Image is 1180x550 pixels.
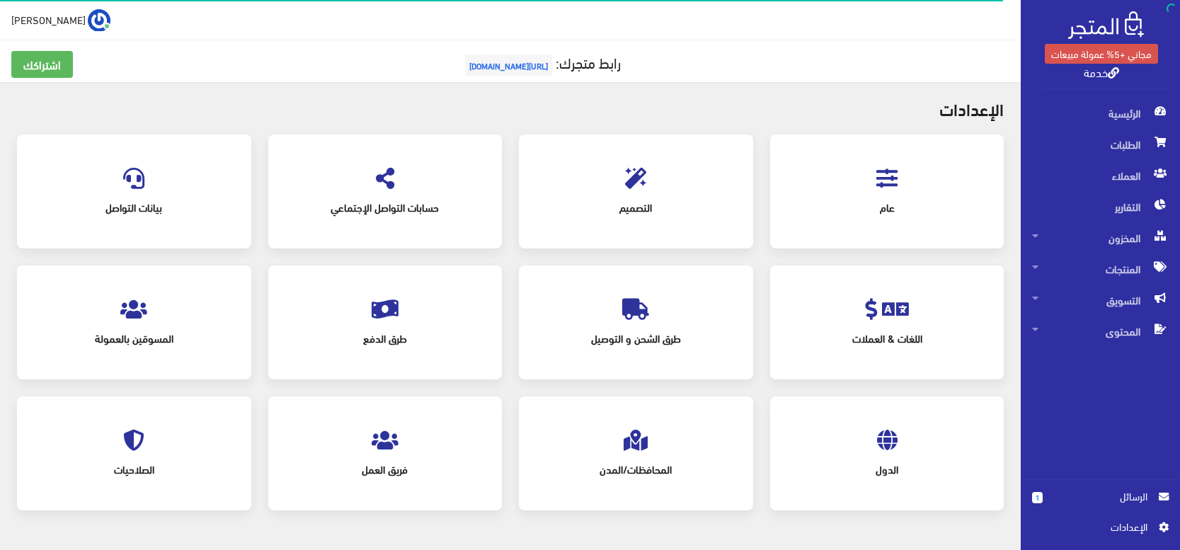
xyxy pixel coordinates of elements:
[11,11,86,28] span: [PERSON_NAME]
[462,49,621,75] a: رابط متجرك:[URL][DOMAIN_NAME]
[796,323,978,354] span: اللغات & العملات
[42,173,225,223] a: بيانات التواصل
[42,323,225,354] span: المسوقين بالعمولة
[1021,253,1180,285] a: المنتجات
[294,304,476,354] a: طرق الدفع
[544,173,727,223] a: التصميم
[294,454,476,485] span: فريق العمل
[294,173,476,223] a: حسابات التواصل الإجتماعي
[796,435,978,485] a: الدول
[544,192,727,223] span: التصميم
[1032,129,1169,160] span: الطلبات
[1032,285,1169,316] span: التسويق
[17,99,1004,128] h2: اﻹعدادات
[42,304,225,354] a: المسوقين بالعمولة
[1032,316,1169,347] span: المحتوى
[1032,492,1043,503] span: 1
[294,192,476,223] span: حسابات التواصل الإجتماعي
[465,55,552,76] span: [URL][DOMAIN_NAME]
[1032,488,1169,519] a: 1 الرسائل
[1032,98,1169,129] span: الرئيسية
[1043,519,1147,534] span: اﻹعدادات
[1032,160,1169,191] span: العملاء
[11,51,73,78] a: اشتراكك
[1032,222,1169,253] span: المخزون
[796,192,978,223] span: عام
[42,192,225,223] span: بيانات التواصل
[796,454,978,485] span: الدول
[1021,191,1180,222] a: التقارير
[1021,316,1180,347] a: المحتوى
[544,304,727,354] a: طرق الشحن و التوصيل
[42,435,225,485] a: الصلاحيات
[544,435,727,485] a: المحافظات/المدن
[796,304,978,354] a: اللغات & العملات
[796,173,978,223] a: عام
[42,454,225,485] span: الصلاحيات
[1068,11,1144,39] img: .
[544,323,727,354] span: طرق الشحن و التوصيل
[11,8,110,31] a: ... [PERSON_NAME]
[294,323,476,354] span: طرق الدفع
[1032,253,1169,285] span: المنتجات
[1021,98,1180,129] a: الرئيسية
[1021,160,1180,191] a: العملاء
[1032,519,1169,542] a: اﻹعدادات
[88,9,110,32] img: ...
[1084,62,1119,82] a: خدمة
[1045,44,1158,64] a: مجاني +5% عمولة مبيعات
[294,435,476,485] a: فريق العمل
[544,454,727,485] span: المحافظات/المدن
[1021,222,1180,253] a: المخزون
[1032,191,1169,222] span: التقارير
[1021,129,1180,160] a: الطلبات
[1054,488,1147,504] span: الرسائل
